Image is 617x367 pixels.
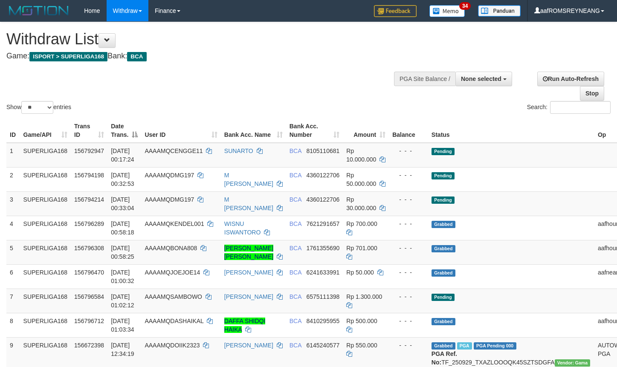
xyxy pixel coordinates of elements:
span: BCA [290,318,301,324]
span: AAAAMQDMG197 [145,196,194,203]
span: AAAAMQDASHAIKAL [145,318,203,324]
span: [DATE] 00:33:04 [111,196,134,211]
th: Game/API: activate to sort column ascending [20,118,71,143]
span: 156794214 [74,196,104,203]
span: Rp 701.000 [346,245,377,251]
span: 156796584 [74,293,104,300]
span: BCA [290,147,301,154]
img: panduan.png [478,5,521,17]
span: Rp 1.300.000 [346,293,382,300]
span: Copy 6145240577 to clipboard [306,342,339,349]
a: SUNARTO [224,147,253,154]
a: DAFFA SHIDQI HAIKA [224,318,265,333]
span: BCA [290,196,301,203]
td: 3 [6,191,20,216]
td: SUPERLIGA168 [20,216,71,240]
span: Copy 8410295955 to clipboard [306,318,339,324]
div: - - - [392,341,425,350]
h1: Withdraw List [6,31,403,48]
th: Amount: activate to sort column ascending [343,118,389,143]
div: - - - [392,147,425,155]
input: Search: [550,101,611,114]
span: ISPORT > SUPERLIGA168 [29,52,107,61]
span: Copy 7621291657 to clipboard [306,220,339,227]
th: Bank Acc. Name: activate to sort column ascending [221,118,286,143]
td: 6 [6,264,20,289]
span: AAAAMQCENGGE11 [145,147,203,154]
th: Balance [389,118,428,143]
td: 5 [6,240,20,264]
span: Grabbed [432,318,455,325]
span: BCA [290,245,301,251]
div: - - - [392,244,425,252]
span: Pending [432,148,455,155]
div: PGA Site Balance / [394,72,455,86]
span: 156796289 [74,220,104,227]
div: - - - [392,317,425,325]
span: Copy 1761355690 to clipboard [306,245,339,251]
td: 7 [6,289,20,313]
span: Grabbed [432,269,455,277]
span: None selected [461,75,501,82]
span: Copy 8105110681 to clipboard [306,147,339,154]
b: PGA Ref. No: [432,350,457,366]
span: Rp 30.000.000 [346,196,376,211]
select: Showentries [21,101,53,114]
td: SUPERLIGA168 [20,143,71,168]
th: Bank Acc. Number: activate to sort column ascending [286,118,343,143]
td: SUPERLIGA168 [20,191,71,216]
a: [PERSON_NAME] [224,293,273,300]
span: BCA [290,293,301,300]
td: SUPERLIGA168 [20,313,71,337]
td: 2 [6,167,20,191]
img: Feedback.jpg [374,5,417,17]
span: Copy 6575111398 to clipboard [306,293,339,300]
span: 156796470 [74,269,104,276]
th: Trans ID: activate to sort column ascending [71,118,107,143]
span: PGA Pending [474,342,516,350]
img: MOTION_logo.png [6,4,71,17]
span: Grabbed [432,342,455,350]
span: Grabbed [432,245,455,252]
span: 156796712 [74,318,104,324]
label: Show entries [6,101,71,114]
a: [PERSON_NAME] [224,342,273,349]
span: BCA [290,220,301,227]
td: 4 [6,216,20,240]
th: Date Trans.: activate to sort column descending [107,118,141,143]
img: Button%20Memo.svg [429,5,465,17]
div: - - - [392,268,425,277]
th: User ID: activate to sort column ascending [141,118,220,143]
button: None selected [455,72,512,86]
span: BCA [127,52,146,61]
span: Pending [432,197,455,204]
td: 8 [6,313,20,337]
span: [DATE] 12:34:19 [111,342,134,357]
a: [PERSON_NAME] [PERSON_NAME] [224,245,273,260]
th: ID [6,118,20,143]
span: AAAAMQBONA808 [145,245,197,251]
span: Copy 4360122706 to clipboard [306,196,339,203]
span: BCA [290,172,301,179]
span: 156672398 [74,342,104,349]
span: AAAAMQDOIIK2323 [145,342,200,349]
span: Vendor URL: https://trx31.1velocity.biz [555,359,591,367]
span: 156792947 [74,147,104,154]
span: 156794198 [74,172,104,179]
span: Rp 700.000 [346,220,377,227]
span: Rp 10.000.000 [346,147,376,163]
td: SUPERLIGA168 [20,240,71,264]
td: SUPERLIGA168 [20,264,71,289]
h4: Game: Bank: [6,52,403,61]
div: - - - [392,220,425,228]
span: [DATE] 01:00:32 [111,269,134,284]
div: - - - [392,195,425,204]
span: [DATE] 00:58:18 [111,220,134,236]
a: WISNU ISWANTORO [224,220,261,236]
span: Rp 550.000 [346,342,377,349]
span: AAAAMQDMG197 [145,172,194,179]
span: Rp 50.000 [346,269,374,276]
a: [PERSON_NAME] [224,269,273,276]
span: AAAAMQKENDEL001 [145,220,204,227]
span: Rp 50.000.000 [346,172,376,187]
